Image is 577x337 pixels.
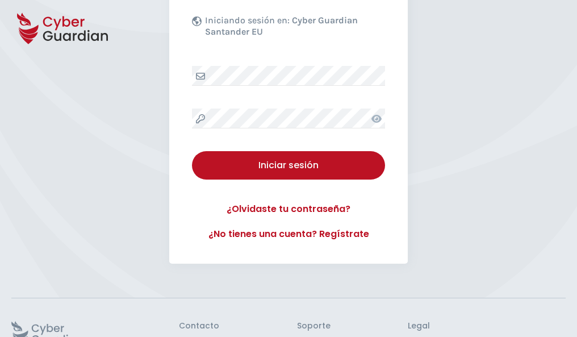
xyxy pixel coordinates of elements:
button: Iniciar sesión [192,151,385,180]
h3: Soporte [297,321,331,331]
a: ¿Olvidaste tu contraseña? [192,202,385,216]
a: ¿No tienes una cuenta? Regístrate [192,227,385,241]
h3: Legal [408,321,566,331]
h3: Contacto [179,321,219,331]
div: Iniciar sesión [200,159,377,172]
